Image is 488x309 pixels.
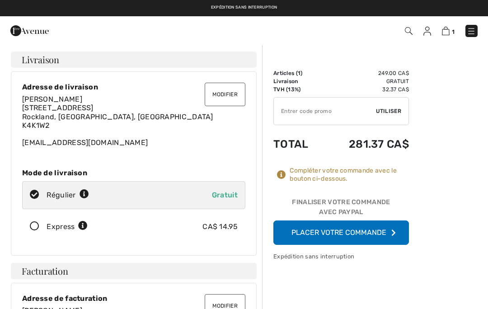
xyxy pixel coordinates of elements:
[442,27,450,35] img: Panier d'achat
[298,70,300,76] span: 1
[202,221,238,232] div: CA$ 14.95
[323,85,409,94] td: 32.37 CA$
[47,221,88,232] div: Express
[273,252,409,261] div: Expédition sans interruption
[273,69,323,77] td: Articles ( )
[274,98,376,125] input: Code promo
[376,107,401,115] span: Utiliser
[205,83,245,106] button: Modifier
[22,267,68,276] span: Facturation
[22,55,59,64] span: Livraison
[273,197,409,220] div: Finaliser votre commande avec PayPal
[452,28,455,35] span: 1
[323,77,409,85] td: Gratuit
[47,190,89,201] div: Régulier
[405,27,413,35] img: Recherche
[22,83,245,91] div: Adresse de livraison
[467,27,476,36] img: Menu
[22,103,213,129] span: [STREET_ADDRESS] Rockland, [GEOGRAPHIC_DATA], [GEOGRAPHIC_DATA] K4K1W2
[323,129,409,159] td: 281.37 CA$
[290,167,409,183] div: Compléter votre commande avec le bouton ci-dessous.
[423,27,431,36] img: Mes infos
[273,220,409,245] button: Placer votre commande
[22,95,245,147] div: [EMAIL_ADDRESS][DOMAIN_NAME]
[273,77,323,85] td: Livraison
[10,22,49,40] img: 1ère Avenue
[10,26,49,34] a: 1ère Avenue
[323,69,409,77] td: 249.00 CA$
[273,85,323,94] td: TVH (13%)
[442,25,455,36] a: 1
[22,169,245,177] div: Mode de livraison
[22,95,82,103] span: [PERSON_NAME]
[22,294,245,303] div: Adresse de facturation
[212,191,238,199] span: Gratuit
[273,129,323,159] td: Total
